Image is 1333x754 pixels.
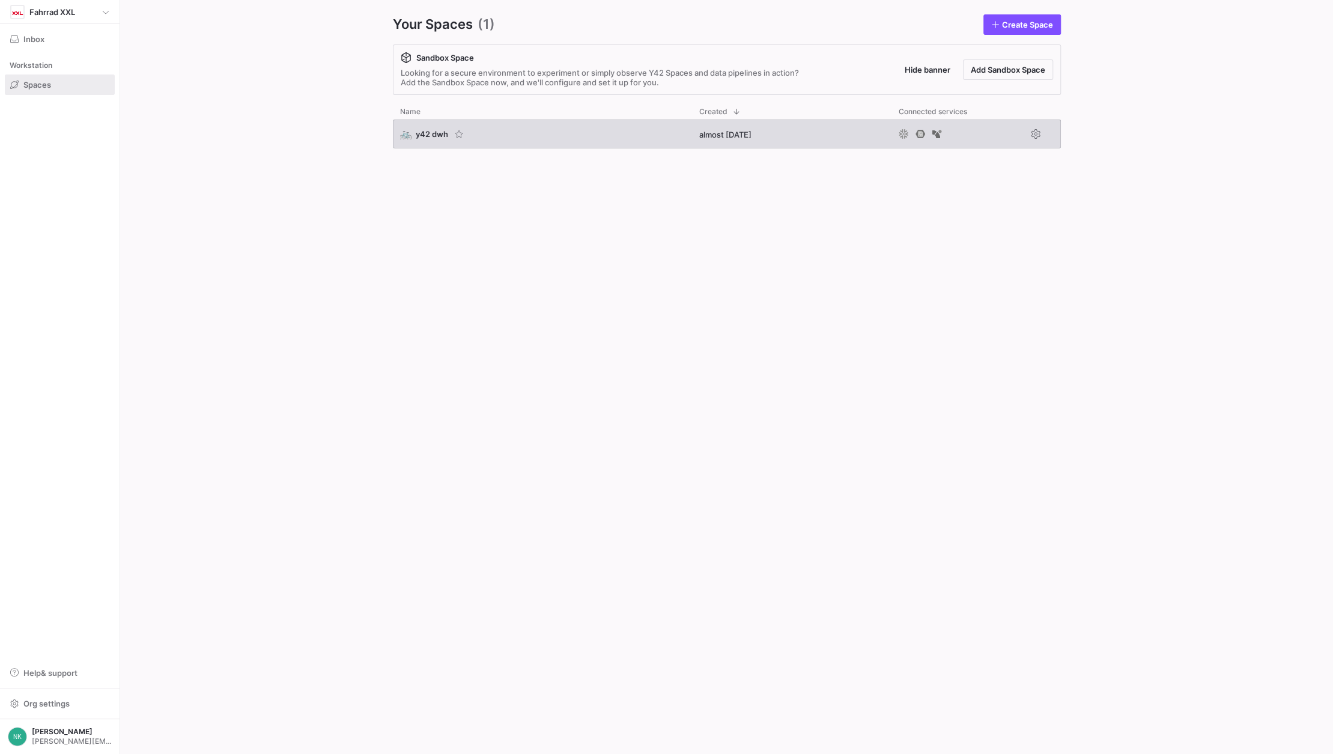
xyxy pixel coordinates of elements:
div: Workstation [5,56,115,74]
div: Press SPACE to select this row. [393,120,1061,153]
span: almost [DATE] [699,130,752,139]
span: Inbox [23,34,44,44]
div: Looking for a secure environment to experiment or simply observe Y42 Spaces and data pipelines in... [401,68,799,87]
button: NK[PERSON_NAME][PERSON_NAME][EMAIL_ADDRESS][PERSON_NAME][DOMAIN_NAME] [5,724,115,749]
button: Hide banner [897,59,958,80]
span: Hide banner [905,65,950,74]
a: Spaces [5,74,115,95]
span: Spaces [23,80,51,90]
span: Org settings [23,699,70,708]
div: NK [8,727,27,746]
a: Org settings [5,700,115,710]
button: Inbox [5,29,115,49]
span: Add Sandbox Space [971,65,1045,74]
span: Help & support [23,668,77,678]
img: https://storage.googleapis.com/y42-prod-data-exchange/images/oGOSqxDdlQtxIPYJfiHrUWhjI5fT83rRj0ID... [11,6,23,18]
span: [PERSON_NAME] [32,728,112,736]
a: Create Space [983,14,1061,35]
button: Add Sandbox Space [963,59,1053,80]
span: Connected services [899,108,967,116]
button: Org settings [5,693,115,714]
span: Create Space [1002,20,1053,29]
span: [PERSON_NAME][EMAIL_ADDRESS][PERSON_NAME][DOMAIN_NAME] [32,737,112,746]
span: Name [400,108,421,116]
span: Created [699,108,727,116]
span: Sandbox Space [416,53,474,62]
span: 🚲 [400,129,411,139]
span: Fahrrad XXL [29,7,75,17]
button: Help& support [5,663,115,683]
span: y42 dwh [416,129,448,139]
span: Your Spaces [393,14,473,35]
span: (1) [478,14,495,35]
